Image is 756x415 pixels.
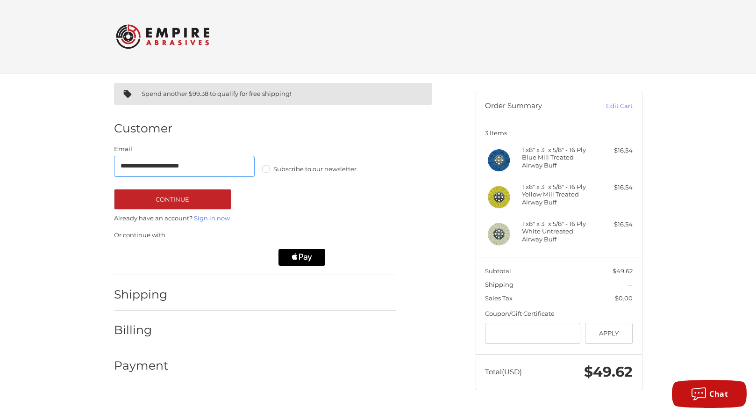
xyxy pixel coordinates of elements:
[596,146,633,155] div: $16.54
[114,358,169,373] h2: Payment
[485,281,514,288] span: Shipping
[613,267,633,275] span: $49.62
[585,323,633,344] button: Apply
[195,249,270,266] iframe: PayPal-paylater
[114,323,169,337] h2: Billing
[596,183,633,192] div: $16.54
[485,102,585,111] h3: Order Summary
[485,323,580,344] input: Gift Certificate or Coupon Code
[485,294,513,302] span: Sales Tax
[596,220,633,229] div: $16.54
[709,389,728,399] span: Chat
[114,189,231,210] button: Continue
[672,380,747,408] button: Chat
[485,367,522,376] span: Total (USD)
[615,294,633,302] span: $0.00
[142,90,291,97] span: Spend another $99.38 to qualify for free shipping!
[114,145,255,154] label: Email
[194,214,230,222] a: Sign in now
[116,18,209,55] img: Empire Abrasives
[114,214,396,223] p: Already have an account?
[485,309,633,319] div: Coupon/Gift Certificate
[114,287,169,302] h2: Shipping
[628,281,633,288] span: --
[114,121,172,136] h2: Customer
[111,249,185,266] iframe: PayPal-paypal
[522,183,593,206] h4: 1 x 8" x 3" x 5/8" - 16 Ply Yellow Mill Treated Airway Buff
[485,267,511,275] span: Subtotal
[273,165,358,173] span: Subscribe to our newsletter.
[114,231,396,240] p: Or continue with
[485,129,633,137] h3: 3 Items
[522,220,593,243] h4: 1 x 8" x 3" x 5/8" - 16 Ply White Untreated Airway Buff
[585,102,633,111] a: Edit Cart
[584,363,633,380] span: $49.62
[522,146,593,169] h4: 1 x 8" x 3" x 5/8" - 16 Ply Blue Mill Treated Airway Buff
